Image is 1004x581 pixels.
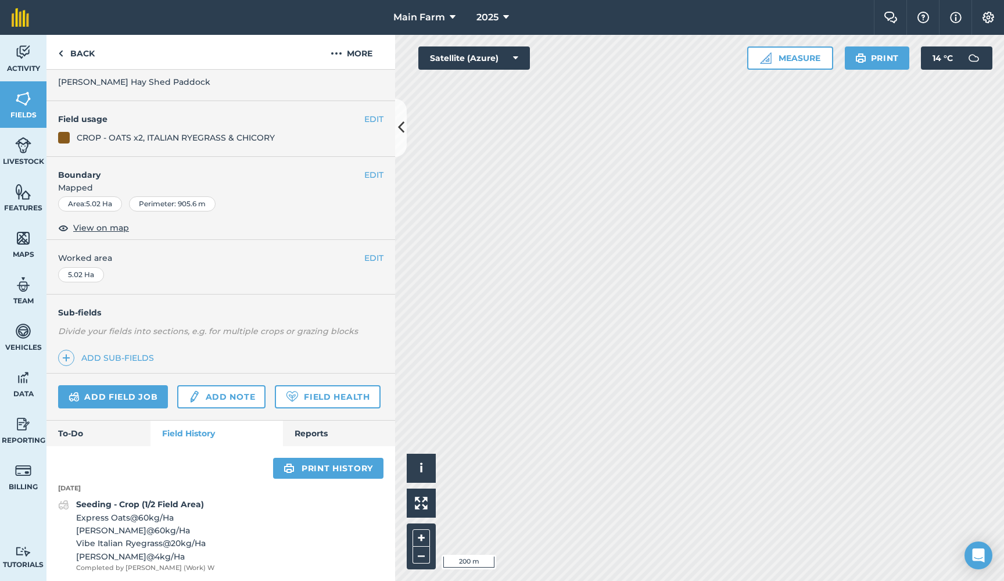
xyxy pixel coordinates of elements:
a: Seeding - Crop (1/2 Field Area)Express Oats@60kg/Ha[PERSON_NAME]@60kg/HaVibe Italian Ryegrass@20k... [58,498,214,573]
img: svg+xml;base64,PHN2ZyB4bWxucz0iaHR0cDovL3d3dy53My5vcmcvMjAwMC9zdmciIHdpZHRoPSIxNyIgaGVpZ2h0PSIxNy... [950,10,962,24]
span: 2025 [476,10,499,24]
img: svg+xml;base64,PHN2ZyB4bWxucz0iaHR0cDovL3d3dy53My5vcmcvMjAwMC9zdmciIHdpZHRoPSI1NiIgaGVpZ2h0PSI2MC... [15,229,31,247]
a: Back [46,35,106,69]
a: Print history [273,458,383,479]
span: Worked area [58,252,383,264]
button: – [413,547,430,564]
button: Satellite (Azure) [418,46,530,70]
a: Add note [177,385,266,408]
span: View on map [73,221,129,234]
button: Measure [747,46,833,70]
button: EDIT [364,168,383,181]
img: Four arrows, one pointing top left, one top right, one bottom right and the last bottom left [415,497,428,510]
img: svg+xml;base64,PD94bWwgdmVyc2lvbj0iMS4wIiBlbmNvZGluZz0idXRmLTgiPz4KPCEtLSBHZW5lcmF0b3I6IEFkb2JlIE... [15,137,31,154]
img: svg+xml;base64,PD94bWwgdmVyc2lvbj0iMS4wIiBlbmNvZGluZz0idXRmLTgiPz4KPCEtLSBHZW5lcmF0b3I6IEFkb2JlIE... [69,390,80,404]
button: 14 °C [921,46,992,70]
a: Reports [283,421,395,446]
img: Two speech bubbles overlapping with the left bubble in the forefront [884,12,898,23]
span: Completed by [PERSON_NAME] (Work) W [76,563,214,573]
img: svg+xml;base64,PD94bWwgdmVyc2lvbj0iMS4wIiBlbmNvZGluZz0idXRmLTgiPz4KPCEtLSBHZW5lcmF0b3I6IEFkb2JlIE... [15,415,31,433]
button: + [413,529,430,547]
img: svg+xml;base64,PD94bWwgdmVyc2lvbj0iMS4wIiBlbmNvZGluZz0idXRmLTgiPz4KPCEtLSBHZW5lcmF0b3I6IEFkb2JlIE... [58,498,69,512]
span: [PERSON_NAME] @ 4 kg / Ha [76,550,214,563]
div: CROP - OATS x2, ITALIAN RYEGRASS & CHICORY [77,131,275,144]
span: 14 ° C [933,46,953,70]
div: Perimeter : 905.6 m [129,196,216,211]
img: svg+xml;base64,PHN2ZyB4bWxucz0iaHR0cDovL3d3dy53My5vcmcvMjAwMC9zdmciIHdpZHRoPSI1NiIgaGVpZ2h0PSI2MC... [15,90,31,107]
span: [PERSON_NAME] Hay Shed Paddock [58,77,210,87]
img: svg+xml;base64,PHN2ZyB4bWxucz0iaHR0cDovL3d3dy53My5vcmcvMjAwMC9zdmciIHdpZHRoPSIxNCIgaGVpZ2h0PSIyNC... [62,351,70,365]
img: Ruler icon [760,52,772,64]
span: Main Farm [393,10,445,24]
a: Field Health [275,385,380,408]
span: Express Oats @ 60 kg / Ha [76,511,214,524]
img: svg+xml;base64,PD94bWwgdmVyc2lvbj0iMS4wIiBlbmNvZGluZz0idXRmLTgiPz4KPCEtLSBHZW5lcmF0b3I6IEFkb2JlIE... [188,390,200,404]
div: Area : 5.02 Ha [58,196,122,211]
a: Add field job [58,385,168,408]
span: Mapped [46,181,395,194]
img: svg+xml;base64,PHN2ZyB4bWxucz0iaHR0cDovL3d3dy53My5vcmcvMjAwMC9zdmciIHdpZHRoPSIxOCIgaGVpZ2h0PSIyNC... [58,221,69,235]
a: Add sub-fields [58,350,159,366]
span: Vibe Italian Ryegrass @ 20 kg / Ha [76,537,214,550]
img: svg+xml;base64,PHN2ZyB4bWxucz0iaHR0cDovL3d3dy53My5vcmcvMjAwMC9zdmciIHdpZHRoPSI5IiBoZWlnaHQ9IjI0Ii... [58,46,63,60]
span: [PERSON_NAME] @ 60 kg / Ha [76,524,214,537]
img: fieldmargin Logo [12,8,29,27]
button: More [308,35,395,69]
img: svg+xml;base64,PD94bWwgdmVyc2lvbj0iMS4wIiBlbmNvZGluZz0idXRmLTgiPz4KPCEtLSBHZW5lcmF0b3I6IEFkb2JlIE... [15,44,31,61]
a: Field History [150,421,282,446]
img: svg+xml;base64,PD94bWwgdmVyc2lvbj0iMS4wIiBlbmNvZGluZz0idXRmLTgiPz4KPCEtLSBHZW5lcmF0b3I6IEFkb2JlIE... [15,369,31,386]
button: i [407,454,436,483]
img: svg+xml;base64,PHN2ZyB4bWxucz0iaHR0cDovL3d3dy53My5vcmcvMjAwMC9zdmciIHdpZHRoPSIxOSIgaGVpZ2h0PSIyNC... [284,461,295,475]
span: i [419,461,423,475]
button: EDIT [364,252,383,264]
button: EDIT [364,113,383,125]
img: A cog icon [981,12,995,23]
strong: Seeding - Crop (1/2 Field Area) [76,499,204,510]
em: Divide your fields into sections, e.g. for multiple crops or grazing blocks [58,326,358,336]
img: svg+xml;base64,PHN2ZyB4bWxucz0iaHR0cDovL3d3dy53My5vcmcvMjAwMC9zdmciIHdpZHRoPSI1NiIgaGVpZ2h0PSI2MC... [15,183,31,200]
div: 5.02 Ha [58,267,104,282]
h4: Boundary [46,157,364,181]
img: svg+xml;base64,PHN2ZyB4bWxucz0iaHR0cDovL3d3dy53My5vcmcvMjAwMC9zdmciIHdpZHRoPSIxOSIgaGVpZ2h0PSIyNC... [855,51,866,65]
button: View on map [58,221,129,235]
img: A question mark icon [916,12,930,23]
button: Print [845,46,910,70]
div: Open Intercom Messenger [964,541,992,569]
img: svg+xml;base64,PD94bWwgdmVyc2lvbj0iMS4wIiBlbmNvZGluZz0idXRmLTgiPz4KPCEtLSBHZW5lcmF0b3I6IEFkb2JlIE... [962,46,985,70]
img: svg+xml;base64,PHN2ZyB4bWxucz0iaHR0cDovL3d3dy53My5vcmcvMjAwMC9zdmciIHdpZHRoPSIyMCIgaGVpZ2h0PSIyNC... [331,46,342,60]
h4: Field usage [58,113,364,125]
img: svg+xml;base64,PD94bWwgdmVyc2lvbj0iMS4wIiBlbmNvZGluZz0idXRmLTgiPz4KPCEtLSBHZW5lcmF0b3I6IEFkb2JlIE... [15,276,31,293]
a: To-Do [46,421,150,446]
img: svg+xml;base64,PD94bWwgdmVyc2lvbj0iMS4wIiBlbmNvZGluZz0idXRmLTgiPz4KPCEtLSBHZW5lcmF0b3I6IEFkb2JlIE... [15,546,31,557]
h4: Sub-fields [46,306,395,319]
img: svg+xml;base64,PD94bWwgdmVyc2lvbj0iMS4wIiBlbmNvZGluZz0idXRmLTgiPz4KPCEtLSBHZW5lcmF0b3I6IEFkb2JlIE... [15,462,31,479]
img: svg+xml;base64,PD94bWwgdmVyc2lvbj0iMS4wIiBlbmNvZGluZz0idXRmLTgiPz4KPCEtLSBHZW5lcmF0b3I6IEFkb2JlIE... [15,322,31,340]
p: [DATE] [46,483,395,494]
